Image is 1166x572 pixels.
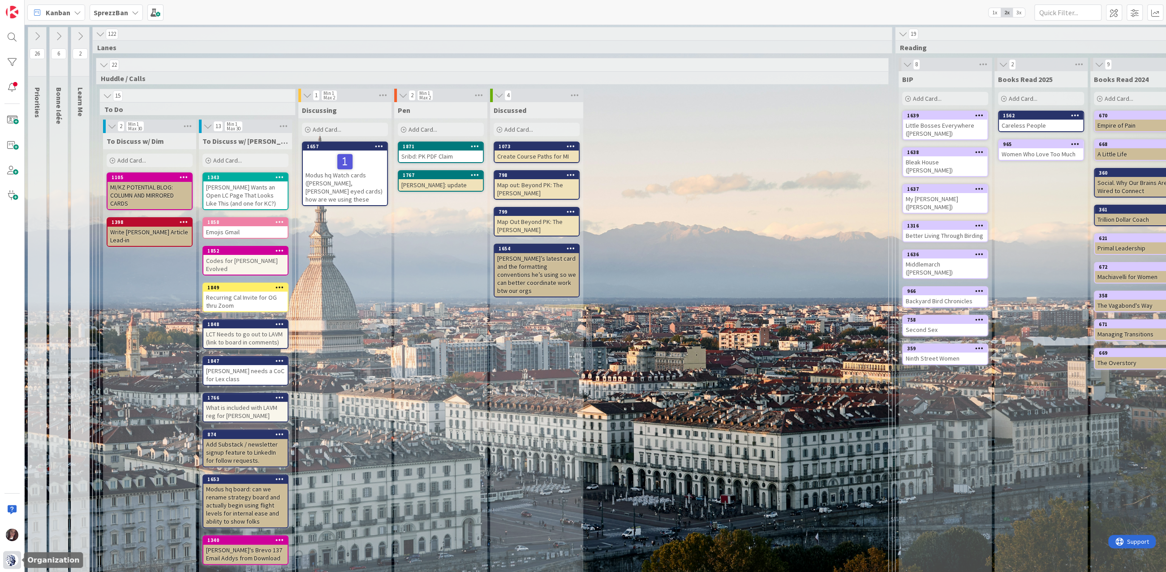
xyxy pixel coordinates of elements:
span: Discussing [302,106,337,115]
span: 15 [113,90,123,101]
span: Learn Me [76,87,85,116]
div: MI/KZ POTENTIAL BLOG: COLUMN AND MIRRORED CARDS [108,181,192,209]
a: 758Second Sex [902,315,988,336]
a: 1562Careless People [998,111,1084,132]
div: 1637 [903,185,987,193]
div: 1848 [207,321,288,327]
div: 1847[PERSON_NAME] needs a CoC for Lex class [203,357,288,385]
div: 1105 [112,174,192,181]
div: 1852 [207,248,288,254]
a: 1343[PERSON_NAME] Wants an Open LC Page That Looks Like This (and one for KC?) [202,172,288,210]
a: 1340[PERSON_NAME]'s Brevo 137 Email Addys from Download [202,535,288,565]
div: 1847 [207,358,288,364]
a: 1847[PERSON_NAME] needs a CoC for Lex class [202,356,288,386]
a: 799Map Out Beyond PK: The [PERSON_NAME] [494,207,580,237]
div: Backyard Bird Chronicles [903,295,987,307]
div: Middlemarch ([PERSON_NAME]) [903,258,987,278]
span: 6 [51,48,66,59]
div: 1562 [1003,112,1083,119]
div: Women Who Love Too Much [999,148,1083,160]
div: Map Out Beyond PK: The [PERSON_NAME] [495,216,579,236]
div: 1639 [903,112,987,120]
div: 1871 [403,143,483,150]
a: 1852Codes for [PERSON_NAME] Evolved [202,246,288,275]
div: Recurring Cal Invite for OG thru Zoom [203,292,288,311]
span: 13 [213,121,223,132]
div: Min 1 [323,91,334,95]
div: 1849Recurring Cal Invite for OG thru Zoom [203,284,288,311]
span: Bonne Idée [55,87,64,124]
a: 1638Bleak House ([PERSON_NAME]) [902,147,988,177]
div: 874Add Substack / newsletter signup feature to LinkedIn for follow requests. [203,430,288,466]
div: 1657Modus hq Watch cards ([PERSON_NAME], [PERSON_NAME] eyed cards) how are we using these [303,142,387,205]
div: Min 1 [419,91,430,95]
b: SprezzBan [94,8,128,17]
span: 19 [908,29,918,39]
div: 1871Sribd: PK PDF Claim [399,142,483,162]
span: 2 [73,48,88,59]
div: 1858 [203,218,288,226]
div: Better Living Through Birding [903,230,987,241]
div: 1636 [903,250,987,258]
span: Pen [398,106,410,115]
a: 1636Middlemarch ([PERSON_NAME]) [902,249,988,279]
span: Add Card... [504,125,533,133]
a: 1398Write [PERSON_NAME] Article Lead-in [107,217,193,247]
span: 2 [1009,59,1016,70]
div: Max 2 [419,95,431,100]
div: 799 [495,208,579,216]
div: 1343 [203,173,288,181]
div: 758Second Sex [903,316,987,335]
span: 1x [989,8,1001,17]
span: 8 [913,59,920,70]
div: 1637 [907,186,987,192]
a: 1766What is included with LAVM reg for [PERSON_NAME] [202,393,288,422]
div: 965 [1003,141,1083,147]
div: 1654[PERSON_NAME]’s latest card and the formatting conventions he’s using so we can better coordi... [495,245,579,297]
div: 1638 [903,148,987,156]
div: 1657 [303,142,387,151]
a: 1639Little Bosses Everywhere ([PERSON_NAME]) [902,111,988,140]
div: 1653 [207,476,288,482]
span: 26 [30,48,45,59]
div: 1638Bleak House ([PERSON_NAME]) [903,148,987,176]
span: Add Card... [213,156,242,164]
div: 1638 [907,149,987,155]
div: 1766What is included with LAVM reg for [PERSON_NAME] [203,394,288,421]
div: 359 [903,344,987,353]
div: 1562 [999,112,1083,120]
div: 799Map Out Beyond PK: The [PERSON_NAME] [495,208,579,236]
div: 1766 [207,395,288,401]
div: 1657 [307,143,387,150]
span: Add Card... [1105,95,1133,103]
div: 1848 [203,320,288,328]
div: 966 [907,288,987,294]
div: 1858 [207,219,288,225]
div: 359Ninth Street Women [903,344,987,364]
a: 1858Emojis Gmail [202,217,288,239]
span: Add Card... [313,125,341,133]
span: BIP [902,75,913,84]
div: [PERSON_NAME] Wants an Open LC Page That Looks Like This (and one for KC?) [203,181,288,209]
div: 798 [499,172,579,178]
div: 1105 [108,173,192,181]
span: 1 [313,90,320,101]
span: Lanes [97,43,881,52]
span: 3x [1013,8,1025,17]
div: 874 [207,431,288,438]
div: [PERSON_NAME]: update [399,179,483,191]
div: 359 [907,345,987,352]
span: 22 [109,60,119,70]
div: 758 [907,317,987,323]
div: 1654 [499,245,579,252]
div: Modus hq board: can we rename strategy board and actually begin using flight levels for internal ... [203,483,288,527]
div: Second Sex [903,324,987,335]
div: Create Course Paths for MI [495,151,579,162]
span: 9 [1105,59,1112,70]
div: Ninth Street Women [903,353,987,364]
div: 1073 [495,142,579,151]
span: 2 [117,121,125,132]
div: Careless People [999,120,1083,131]
div: 1105MI/KZ POTENTIAL BLOG: COLUMN AND MIRRORED CARDS [108,173,192,209]
span: Kanban [46,7,70,18]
